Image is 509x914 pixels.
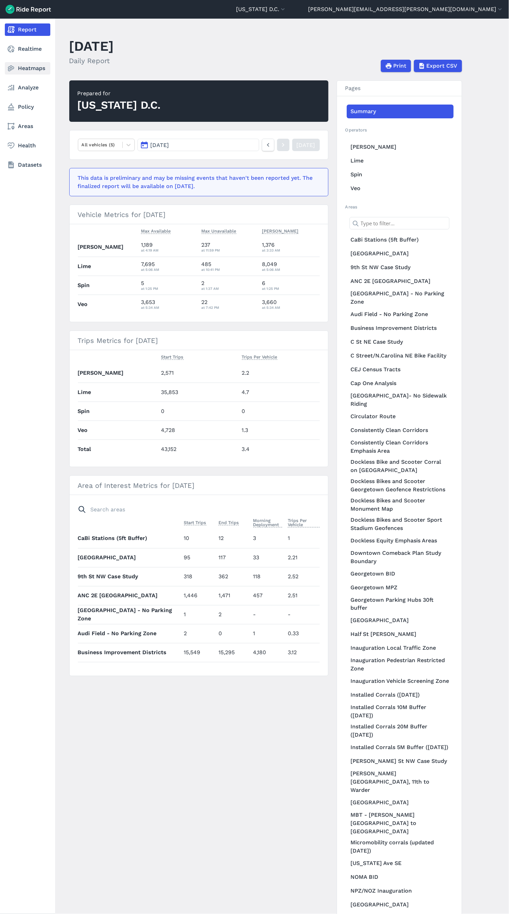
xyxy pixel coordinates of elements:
span: Export CSV [427,62,458,70]
a: Business Improvement Districts [347,321,454,335]
a: Consistently Clean Corridors Emphasis Area [347,437,454,456]
th: Audi Field - No Parking Zone [78,624,181,643]
td: 1,446 [181,586,216,605]
td: 1 [181,605,216,624]
a: Areas [5,120,50,132]
a: [GEOGRAPHIC_DATA] - No Parking Zone [347,288,454,307]
h2: Operators [345,127,454,133]
h3: Trips Metrics for [DATE] [70,331,328,350]
div: at 5:06 AM [262,266,320,273]
a: Installed Corrals 20M Buffer ([DATE]) [347,721,454,741]
button: Max Unavailable [202,227,236,235]
div: 2 [202,279,257,292]
h3: Pages [337,81,462,96]
a: Lime [347,154,454,168]
a: Audi Field - No Parking Zone [347,307,454,321]
div: at 10:41 PM [202,266,257,273]
a: NOMA BID [347,871,454,884]
div: 3,660 [262,298,320,311]
a: Dockless Equity Emphasis Areas [347,534,454,548]
a: [GEOGRAPHIC_DATA] [347,247,454,261]
td: 2 [216,605,251,624]
div: 7,695 [141,260,196,273]
th: Lime [78,257,139,276]
a: CaBi Stations (5ft Buffer) [347,233,454,247]
td: 6 [251,662,285,681]
td: 1,471 [216,586,251,605]
th: CaBi Stations (5ft Buffer) [78,529,181,548]
div: 237 [202,241,257,253]
td: 2.52 [285,567,320,586]
a: MBT - [PERSON_NAME][GEOGRAPHIC_DATA] to [GEOGRAPHIC_DATA] [347,810,454,837]
td: 0 [159,402,239,421]
button: [DATE] [138,139,259,151]
a: Dockless Bikes and Scooter Georgetown Geofence Restrictions [347,476,454,495]
div: Prepared for [78,89,161,98]
span: End Trips [218,519,239,525]
a: Installed Corrals 5M Buffer ([DATE]) [347,741,454,755]
th: 9th St NW Case Study [78,567,181,586]
div: at 5:06 AM [141,266,196,273]
a: [PERSON_NAME][GEOGRAPHIC_DATA], 11th to Warder [347,768,454,796]
td: 15,549 [181,643,216,662]
a: Report [5,23,50,36]
td: 318 [181,567,216,586]
div: at 7:42 PM [202,304,257,311]
a: Inauguration Local Traffic Zone [347,641,454,655]
td: 5 [216,662,251,681]
a: Summary [347,105,454,118]
td: 2 [181,624,216,643]
td: 2.2 [239,364,320,383]
td: 117 [216,548,251,567]
td: - [285,605,320,624]
a: NPZ/NOZ Inauguration [347,884,454,898]
td: 33 [251,548,285,567]
td: 1.3 [239,421,320,440]
div: at 1:37 AM [202,285,257,292]
div: at 4:19 AM [141,247,196,253]
input: Search areas [74,503,316,516]
div: 3,653 [141,298,196,311]
td: 2,571 [159,364,239,383]
button: Export CSV [414,60,462,72]
th: Lime [78,383,159,402]
a: Realtime [5,43,50,55]
a: CEJ Census Tracts [347,363,454,376]
a: 9th St NW Case Study [347,261,454,274]
td: 3 [251,529,285,548]
td: 8 [181,662,216,681]
div: at 11:59 PM [202,247,257,253]
a: C St NE Case Study [347,335,454,349]
td: 95 [181,548,216,567]
td: 3.12 [285,643,320,662]
td: - [251,605,285,624]
button: Start Trips [161,353,184,361]
td: 10 [181,529,216,548]
a: [GEOGRAPHIC_DATA]- No Sidewalk Riding [347,390,454,410]
a: Georgetown BID [347,567,454,581]
span: Trips Per Vehicle [288,517,320,528]
a: Installed Corrals ([DATE]) [347,688,454,702]
div: [US_STATE] D.C. [78,98,161,113]
th: Spin [78,276,139,295]
div: 6 [262,279,320,292]
div: at 1:25 PM [141,285,196,292]
button: [PERSON_NAME][EMAIL_ADDRESS][PERSON_NAME][DOMAIN_NAME] [308,5,503,13]
button: Max Available [141,227,171,235]
td: 12 [216,529,251,548]
th: [PERSON_NAME] [78,238,139,257]
a: Dockless Bike and Scooter Corral on [GEOGRAPHIC_DATA] [347,456,454,476]
a: Georgetown Parking Hubs 30ft buffer [347,594,454,614]
td: 4,180 [251,643,285,662]
a: Circulator Route [347,410,454,423]
th: [GEOGRAPHIC_DATA] - No Parking Zone [78,605,181,624]
h3: Vehicle Metrics for [DATE] [70,205,328,224]
span: [DATE] [150,142,169,148]
a: Georgetown MPZ [347,581,454,594]
a: Veo [347,181,454,195]
td: 4,728 [159,421,239,440]
div: at 5:34 AM [141,304,196,311]
span: Max Available [141,227,171,234]
td: 1 [251,624,285,643]
div: at 5:34 AM [262,304,320,311]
